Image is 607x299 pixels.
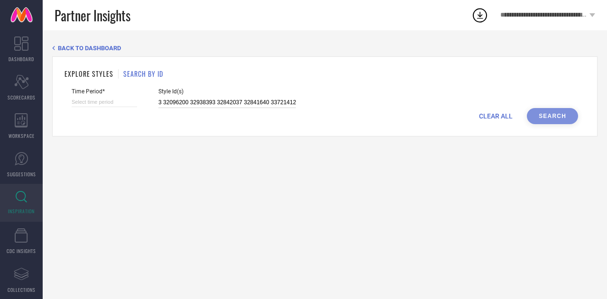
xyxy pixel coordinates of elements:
input: Select time period [72,97,137,107]
span: BACK TO DASHBOARD [58,45,121,52]
span: SCORECARDS [8,94,36,101]
span: Partner Insights [55,6,130,25]
span: CDC INSIGHTS [7,247,36,254]
div: Back TO Dashboard [52,45,598,52]
input: Enter comma separated style ids e.g. 12345, 67890 [158,97,296,108]
span: SUGGESTIONS [7,171,36,178]
span: INSPIRATION [8,208,35,215]
span: DASHBOARD [9,55,34,63]
span: COLLECTIONS [8,286,36,293]
span: CLEAR ALL [479,112,513,120]
span: Time Period* [72,88,137,95]
span: WORKSPACE [9,132,35,139]
span: Style Id(s) [158,88,296,95]
h1: EXPLORE STYLES [64,69,113,79]
div: Open download list [471,7,488,24]
h1: SEARCH BY ID [123,69,163,79]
